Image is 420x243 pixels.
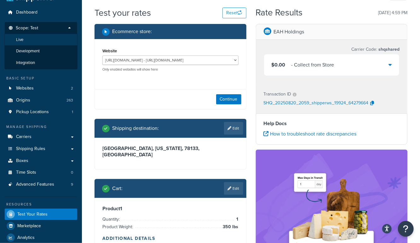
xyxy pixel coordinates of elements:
[5,209,77,220] a: Test Your Rates
[66,98,73,103] span: 263
[264,130,357,137] a: How to troubleshoot rate discrepancies
[5,106,77,118] a: Pickup Locations1
[16,146,45,152] span: Shipping Rules
[112,29,152,34] h2: Ecommerce store :
[4,34,78,46] li: Live
[16,49,40,54] span: Development
[17,223,41,229] span: Marketplace
[5,131,77,143] a: Carriers
[16,26,38,31] span: Scope: Test
[4,45,78,57] li: Development
[102,216,121,223] span: Quantity:
[72,109,73,115] span: 1
[235,216,239,223] span: 1
[378,9,407,17] p: [DATE] 4:59 PM
[5,179,77,190] a: Advanced Features9
[112,186,123,191] h2: Cart :
[102,235,239,242] h4: Additional Details
[398,221,414,237] button: Open Resource Center
[274,27,304,36] p: EAH Holdings
[5,83,77,94] a: Websites2
[377,46,400,53] span: shqshared
[102,205,239,212] h3: Product 1
[5,167,77,178] a: Time Slots0
[264,90,291,99] p: Transaction ID
[102,67,239,72] p: Only enabled websites will show here
[5,155,77,167] a: Boxes
[5,220,77,232] a: Marketplace
[95,7,151,19] h1: Test your rates
[5,95,77,106] a: Origins263
[5,179,77,190] li: Advanced Features
[16,134,32,140] span: Carriers
[16,60,35,66] span: Integration
[17,212,48,217] span: Test Your Rates
[224,122,243,135] a: Edit
[5,143,77,155] a: Shipping Rules
[102,145,239,158] h3: [GEOGRAPHIC_DATA], [US_STATE], 78133 , [GEOGRAPHIC_DATA]
[102,223,135,230] span: Product Weight:
[5,76,77,81] div: Basic Setup
[5,7,77,18] a: Dashboard
[5,83,77,94] li: Websites
[17,235,35,240] span: Analytics
[272,61,285,68] span: $0.00
[264,120,400,127] h4: Help Docs
[216,94,241,104] button: Continue
[16,86,34,91] span: Websites
[71,170,73,175] span: 0
[256,8,302,18] h2: Rate Results
[16,98,30,103] span: Origins
[16,158,28,164] span: Boxes
[16,170,36,175] span: Time Slots
[264,99,369,108] p: SHQ_20250820_2059_shipperws_19924_64279664
[5,95,77,106] li: Origins
[5,202,77,207] div: Resources
[222,223,239,231] span: 350 lbs
[351,45,400,54] p: Carrier Code:
[112,125,159,131] h2: Shipping destination :
[291,61,334,69] div: - Collect from Store
[5,167,77,178] li: Time Slots
[5,124,77,130] div: Manage Shipping
[16,109,49,115] span: Pickup Locations
[16,37,23,43] span: Live
[4,57,78,69] li: Integration
[102,49,117,53] label: Website
[71,86,73,91] span: 2
[16,182,54,187] span: Advanced Features
[71,182,73,187] span: 9
[5,106,77,118] li: Pickup Locations
[222,8,246,18] button: Reset
[16,10,37,15] span: Dashboard
[224,182,243,195] a: Edit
